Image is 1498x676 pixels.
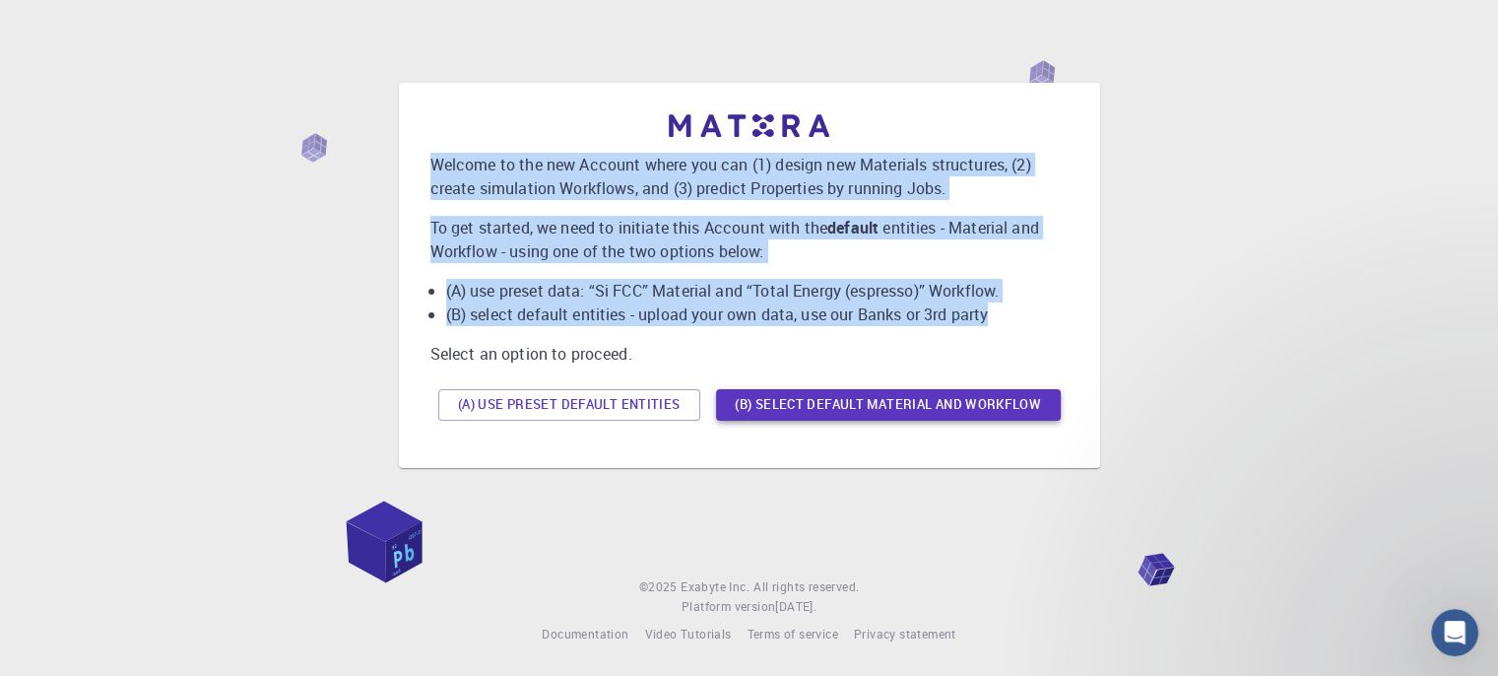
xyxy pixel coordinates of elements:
[747,625,837,644] a: Terms of service
[747,626,837,642] span: Terms of service
[438,389,700,421] button: (A) Use preset default entities
[681,577,749,597] a: Exabyte Inc.
[681,578,749,594] span: Exabyte Inc.
[430,342,1069,366] p: Select an option to proceed.
[775,597,816,617] a: [DATE].
[682,597,775,617] span: Platform version
[827,217,879,238] b: default
[775,598,816,614] span: [DATE] .
[542,625,628,644] a: Documentation
[430,153,1069,200] p: Welcome to the new Account where you can (1) design new Materials structures, (2) create simulati...
[669,114,830,137] img: logo
[854,626,956,642] span: Privacy statement
[446,303,1069,326] li: (B) select default entities - upload your own data, use our Banks or 3rd party
[753,577,859,597] span: All rights reserved.
[39,14,110,32] span: Support
[644,626,731,642] span: Video Tutorials
[1431,609,1478,656] iframe: Intercom live chat
[430,216,1069,263] p: To get started, we need to initiate this Account with the entities - Material and Workflow - usin...
[854,625,956,644] a: Privacy statement
[542,626,628,642] span: Documentation
[446,279,1069,303] li: (A) use preset data: “Si FCC” Material and “Total Energy (espresso)” Workflow.
[716,389,1061,421] button: (B) Select default material and workflow
[644,625,731,644] a: Video Tutorials
[639,577,681,597] span: © 2025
